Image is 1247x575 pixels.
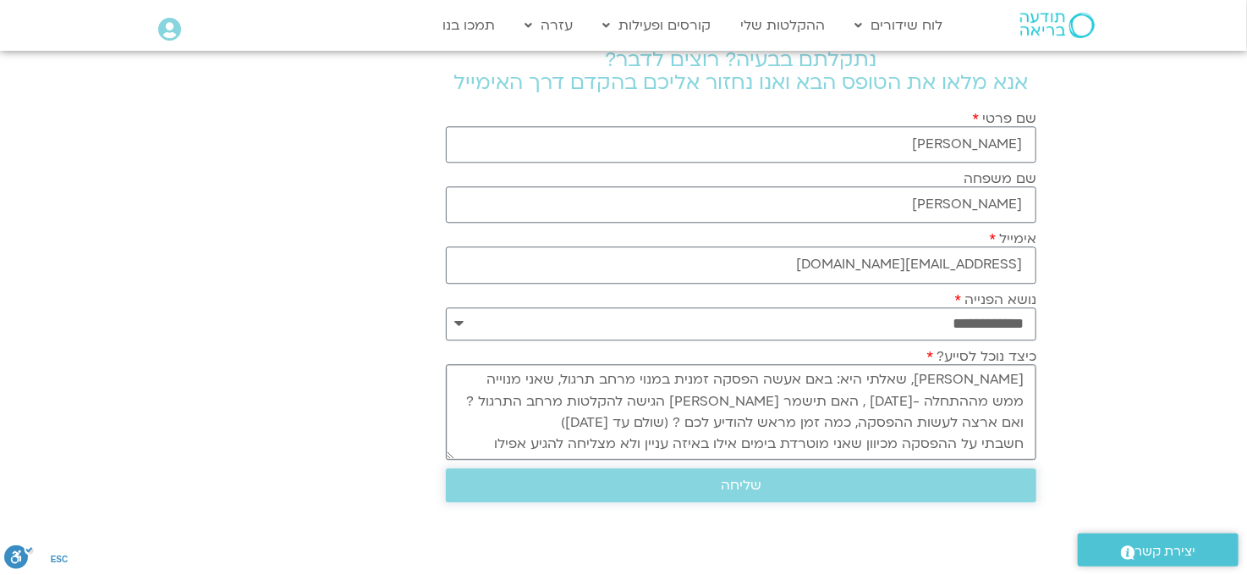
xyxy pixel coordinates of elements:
[446,48,1036,94] h2: נתקלתם בבעיה? רוצים לדבר? אנא מלאו את הטופס הבא ואנו נחזור אליכם בהקדם דרך האימייל
[434,9,503,41] a: תמכו בנו
[594,9,719,41] a: קורסים ופעילות
[972,111,1036,126] label: שם פרטי
[926,349,1036,364] label: כיצד נוכל לסייע?
[446,246,1036,283] input: אימייל
[954,292,1036,307] label: נושא הפנייה
[721,478,761,493] span: שליחה
[446,111,1036,511] form: טופס חדש
[446,126,1036,163] input: שם פרטי
[1078,534,1239,567] a: יצירת קשר
[846,9,951,41] a: לוח שידורים
[1020,13,1095,38] img: תודעה בריאה
[516,9,581,41] a: עזרה
[989,231,1036,246] label: אימייל
[446,186,1036,223] input: שם משפחה
[732,9,833,41] a: ההקלטות שלי
[964,171,1036,186] label: שם משפחה
[1135,540,1196,563] span: יצירת קשר
[446,468,1036,502] button: שליחה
